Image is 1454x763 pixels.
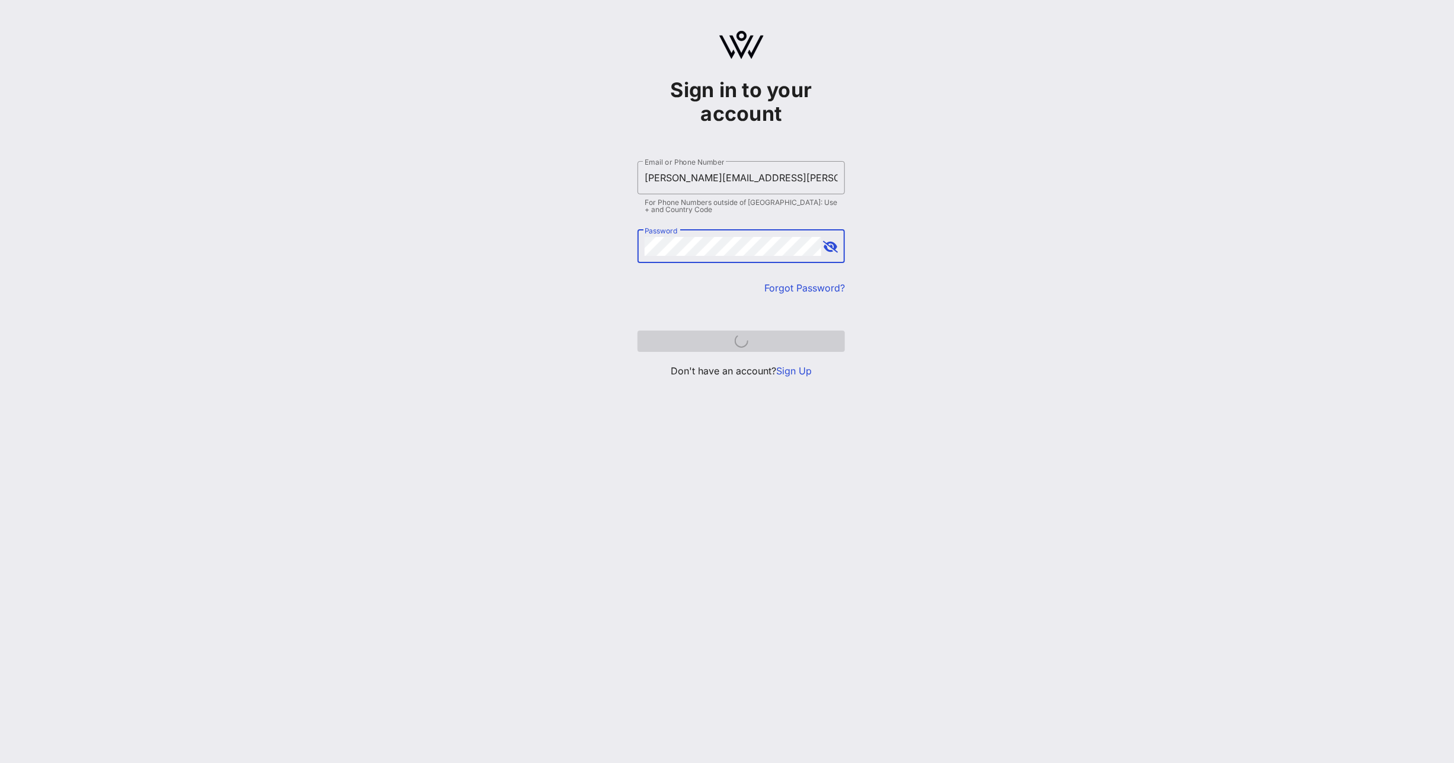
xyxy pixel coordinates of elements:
[824,241,838,253] button: append icon
[645,226,678,235] label: Password
[764,282,845,294] a: Forgot Password?
[638,364,845,378] p: Don't have an account?
[719,31,764,59] img: logo.svg
[645,199,838,213] div: For Phone Numbers outside of [GEOGRAPHIC_DATA]: Use + and Country Code
[776,365,812,377] a: Sign Up
[638,78,845,126] h1: Sign in to your account
[645,158,724,166] label: Email or Phone Number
